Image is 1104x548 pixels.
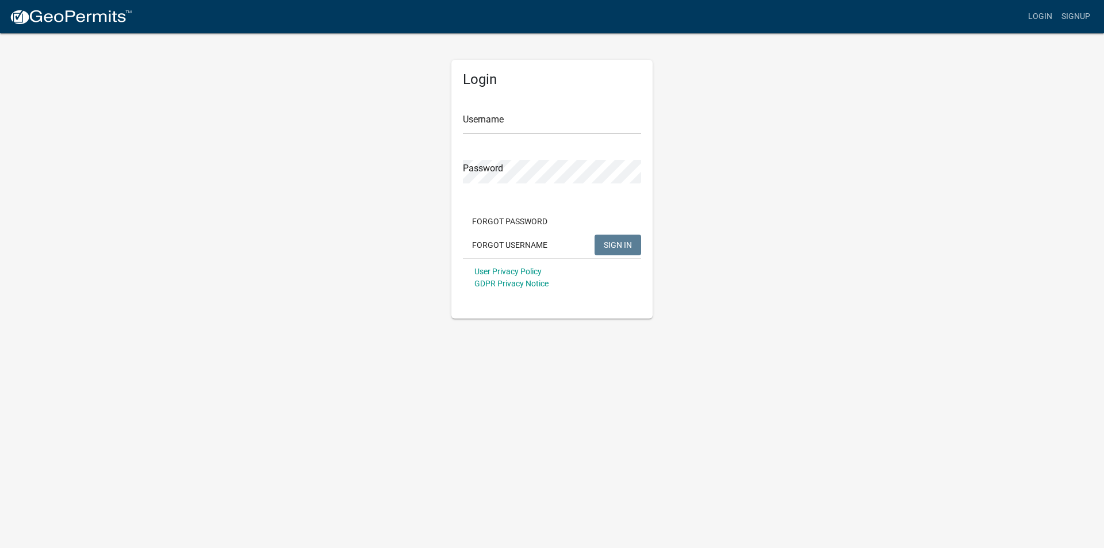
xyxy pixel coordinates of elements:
a: User Privacy Policy [474,267,542,276]
a: Login [1023,6,1057,28]
span: SIGN IN [604,240,632,249]
button: Forgot Password [463,211,557,232]
a: GDPR Privacy Notice [474,279,549,288]
button: Forgot Username [463,235,557,255]
button: SIGN IN [595,235,641,255]
h5: Login [463,71,641,88]
a: Signup [1057,6,1095,28]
